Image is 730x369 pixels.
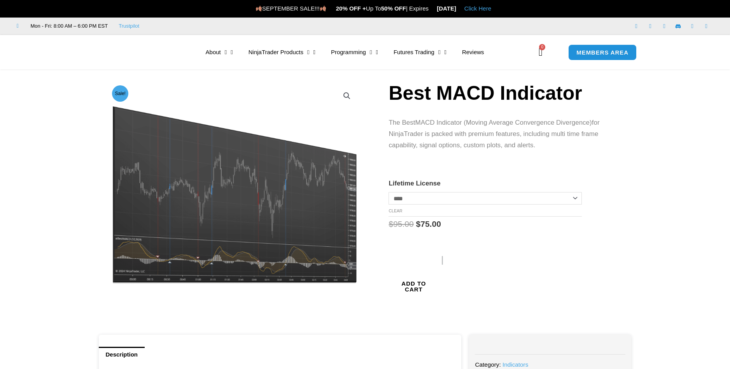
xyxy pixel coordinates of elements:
[29,21,108,31] span: Mon - Fri: 8:00 AM – 6:00 PM EST
[416,219,441,228] bdi: 75.00
[415,119,592,126] span: MACD Indicator (Moving Average Convergence Divergence)
[389,208,402,213] a: Clear options
[198,43,536,61] nav: Menu
[389,119,599,149] span: for NinjaTrader is packed with premium features, including multi time frame capability, signal op...
[502,361,528,368] a: Indicators
[539,44,545,50] span: 0
[381,5,406,12] strong: 50% OFF
[256,5,437,12] span: SEPTEMBER SALE!!! Up To | Expires
[110,83,360,284] img: Best MACD
[416,219,421,228] span: $
[198,43,241,61] a: About
[336,5,366,12] strong: 20% OFF +
[576,49,628,55] span: MEMBERS AREA
[241,43,323,61] a: NinjaTrader Products
[389,180,440,187] label: Lifetime License
[527,41,554,64] a: 0
[429,5,435,11] img: ⌛
[389,244,439,329] button: Add to cart
[323,43,386,61] a: Programming
[389,79,616,107] h1: Best MACD Indicator
[465,257,482,265] text: ••••••
[389,219,413,228] bdi: 95.00
[256,5,262,11] img: 🍂
[386,43,454,61] a: Futures Trading
[439,253,497,335] button: Buy with GPay
[568,44,637,60] a: MEMBERS AREA
[464,5,491,12] a: Click Here
[437,248,499,249] iframe: Secure payment input frame
[454,43,492,61] a: Reviews
[320,5,326,11] img: 🍂
[437,5,456,12] strong: [DATE]
[340,89,354,103] a: View full-screen image gallery
[389,219,393,228] span: $
[112,85,128,102] span: Sale!
[99,347,145,362] a: Description
[389,119,415,126] span: The Best
[119,21,139,31] a: Trustpilot
[475,361,501,368] span: Category:
[86,38,170,66] img: LogoAI | Affordable Indicators – NinjaTrader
